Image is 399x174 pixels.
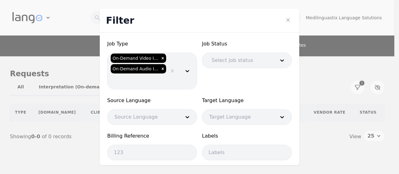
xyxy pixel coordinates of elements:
[283,15,293,25] button: Close
[107,40,197,48] span: Job Type
[202,40,292,48] span: Job Status
[107,97,197,104] span: Source Language
[107,145,197,160] input: 123
[202,145,292,160] input: Labels
[107,132,197,140] span: Billing Reference
[111,54,159,63] div: On-Demand Video Interpretation
[159,54,166,63] div: Remove On-Demand Video Interpretation
[202,132,292,140] span: Labels
[159,64,166,73] div: Remove On-Demand Audio Interpretation
[106,15,134,26] span: Filter
[202,97,292,104] span: Target Language
[111,64,159,73] div: On-Demand Audio Interpretation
